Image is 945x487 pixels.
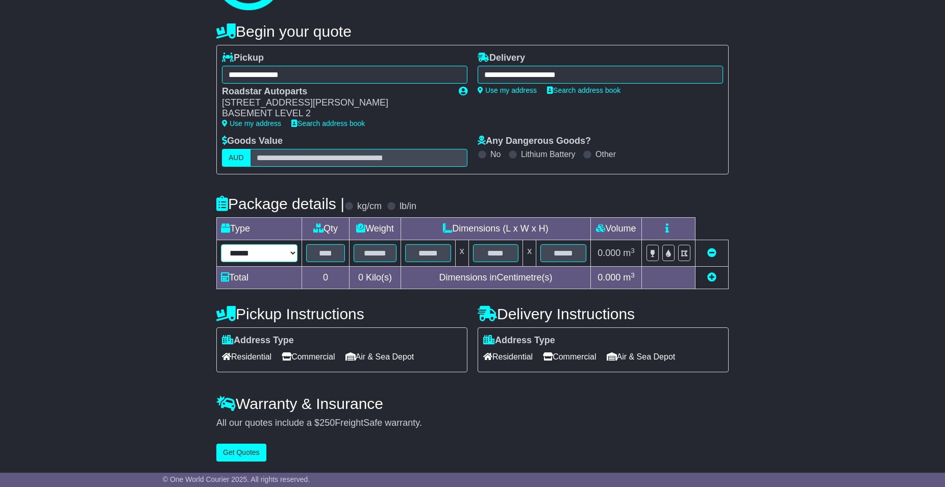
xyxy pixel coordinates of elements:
div: BASEMENT LEVEL 2 [222,108,449,119]
span: Air & Sea Depot [607,349,676,365]
h4: Delivery Instructions [478,305,729,322]
td: Kilo(s) [350,267,401,289]
h4: Begin your quote [216,23,729,40]
a: Use my address [222,119,281,127]
a: Add new item [707,272,716,283]
td: Dimensions in Centimetre(s) [401,267,590,289]
td: x [455,240,468,267]
td: Total [217,267,302,289]
label: kg/cm [357,201,382,212]
span: 0 [358,272,363,283]
span: Commercial [543,349,596,365]
div: All our quotes include a $ FreightSafe warranty. [216,418,729,429]
label: Address Type [483,335,555,346]
h4: Package details | [216,195,344,212]
td: Dimensions (L x W x H) [401,218,590,240]
td: x [523,240,536,267]
span: 250 [319,418,335,428]
label: Lithium Battery [521,149,576,159]
label: lb/in [400,201,416,212]
span: © One World Courier 2025. All rights reserved. [163,475,310,483]
span: Air & Sea Depot [345,349,414,365]
h4: Warranty & Insurance [216,395,729,412]
label: No [490,149,501,159]
span: m [623,272,635,283]
div: [STREET_ADDRESS][PERSON_NAME] [222,97,449,109]
td: Volume [590,218,641,240]
label: Goods Value [222,136,283,147]
td: 0 [302,267,350,289]
a: Use my address [478,86,537,94]
sup: 3 [631,247,635,254]
label: Address Type [222,335,294,346]
button: Get Quotes [216,444,266,462]
span: 0.000 [598,248,620,258]
label: Other [595,149,616,159]
div: Roadstar Autoparts [222,86,449,97]
label: AUD [222,149,251,167]
span: Residential [483,349,533,365]
a: Search address book [291,119,365,127]
label: Delivery [478,53,525,64]
span: 0.000 [598,272,620,283]
td: Weight [350,218,401,240]
span: Residential [222,349,271,365]
label: Pickup [222,53,264,64]
span: Commercial [282,349,335,365]
label: Any Dangerous Goods? [478,136,591,147]
sup: 3 [631,271,635,279]
span: m [623,248,635,258]
td: Type [217,218,302,240]
td: Qty [302,218,350,240]
h4: Pickup Instructions [216,305,467,322]
a: Remove this item [707,248,716,258]
a: Search address book [547,86,620,94]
